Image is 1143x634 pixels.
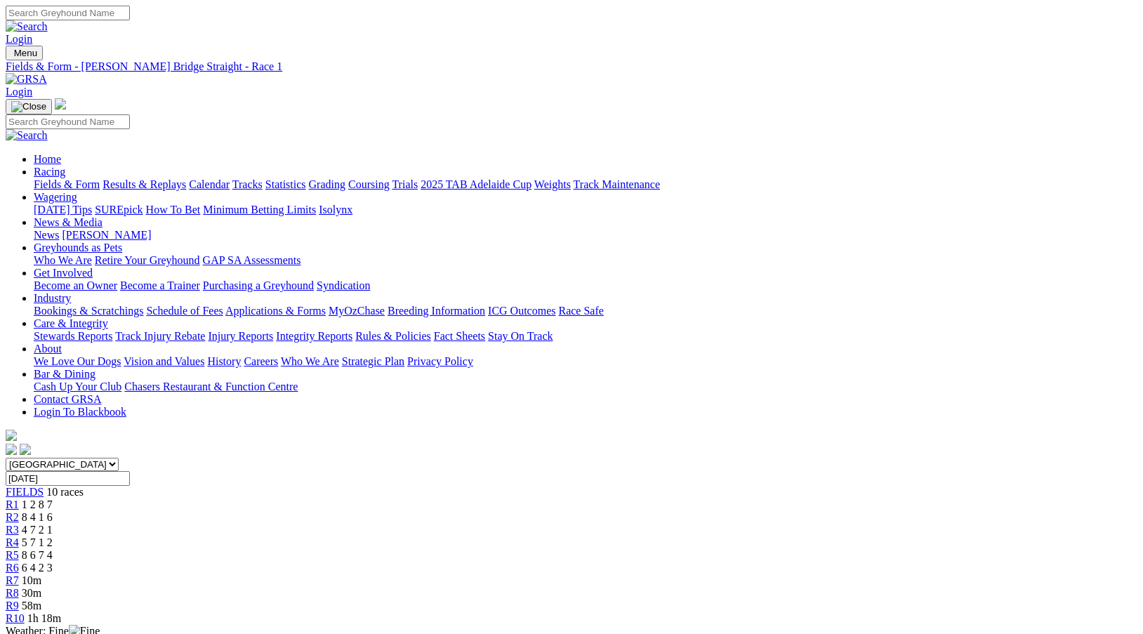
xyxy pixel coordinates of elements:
button: Toggle navigation [6,99,52,114]
a: Race Safe [558,305,603,317]
img: Search [6,20,48,33]
a: Grading [309,178,345,190]
img: Search [6,129,48,142]
a: Home [34,153,61,165]
span: 30m [22,587,41,599]
a: [DATE] Tips [34,204,92,216]
a: R1 [6,498,19,510]
a: How To Bet [146,204,201,216]
a: Breeding Information [388,305,485,317]
a: Wagering [34,191,77,203]
a: Isolynx [319,204,352,216]
div: News & Media [34,229,1137,242]
a: R6 [6,562,19,574]
span: R3 [6,524,19,536]
a: Schedule of Fees [146,305,223,317]
a: About [34,343,62,355]
div: Care & Integrity [34,330,1137,343]
a: R9 [6,600,19,612]
a: Careers [244,355,278,367]
a: Weights [534,178,571,190]
a: We Love Our Dogs [34,355,121,367]
a: Rules & Policies [355,330,431,342]
a: Track Injury Rebate [115,330,205,342]
a: R4 [6,536,19,548]
div: Fields & Form - [PERSON_NAME] Bridge Straight - Race 1 [6,60,1137,73]
input: Search [6,6,130,20]
span: 8 6 7 4 [22,549,53,561]
a: Get Involved [34,267,93,279]
a: R5 [6,549,19,561]
div: Industry [34,305,1137,317]
a: Privacy Policy [407,355,473,367]
div: Bar & Dining [34,381,1137,393]
a: MyOzChase [329,305,385,317]
a: History [207,355,241,367]
a: Cash Up Your Club [34,381,121,392]
a: Racing [34,166,65,178]
a: R7 [6,574,19,586]
a: Who We Are [34,254,92,266]
a: Stay On Track [488,330,553,342]
img: twitter.svg [20,444,31,455]
span: 1h 18m [27,612,61,624]
a: Statistics [265,178,306,190]
span: 58m [22,600,41,612]
span: 6 4 2 3 [22,562,53,574]
a: Become an Owner [34,279,117,291]
a: Purchasing a Greyhound [203,279,314,291]
img: Close [11,101,46,112]
a: [PERSON_NAME] [62,229,151,241]
a: Who We Are [281,355,339,367]
div: About [34,355,1137,368]
img: facebook.svg [6,444,17,455]
a: Retire Your Greyhound [95,254,200,266]
a: Greyhounds as Pets [34,242,122,253]
a: 2025 TAB Adelaide Cup [421,178,531,190]
a: Login [6,86,32,98]
div: Racing [34,178,1137,191]
a: Strategic Plan [342,355,404,367]
a: Syndication [317,279,370,291]
a: Bookings & Scratchings [34,305,143,317]
a: Fields & Form [34,178,100,190]
input: Search [6,114,130,129]
span: 8 4 1 6 [22,511,53,523]
div: Greyhounds as Pets [34,254,1137,267]
a: Vision and Values [124,355,204,367]
a: GAP SA Assessments [203,254,301,266]
a: Bar & Dining [34,368,95,380]
span: 5 7 1 2 [22,536,53,548]
button: Toggle navigation [6,46,43,60]
a: Applications & Forms [225,305,326,317]
a: R8 [6,587,19,599]
span: R10 [6,612,25,624]
img: GRSA [6,73,47,86]
div: Get Involved [34,279,1137,292]
a: Care & Integrity [34,317,108,329]
a: News [34,229,59,241]
span: 10 races [46,486,84,498]
div: Wagering [34,204,1137,216]
a: Track Maintenance [574,178,660,190]
a: R2 [6,511,19,523]
a: Contact GRSA [34,393,101,405]
input: Select date [6,471,130,486]
a: ICG Outcomes [488,305,555,317]
img: logo-grsa-white.png [6,430,17,441]
a: Chasers Restaurant & Function Centre [124,381,298,392]
a: Industry [34,292,71,304]
span: 4 7 2 1 [22,524,53,536]
a: Tracks [232,178,263,190]
span: Menu [14,48,37,58]
a: Calendar [189,178,230,190]
a: Minimum Betting Limits [203,204,316,216]
a: Login [6,33,32,45]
